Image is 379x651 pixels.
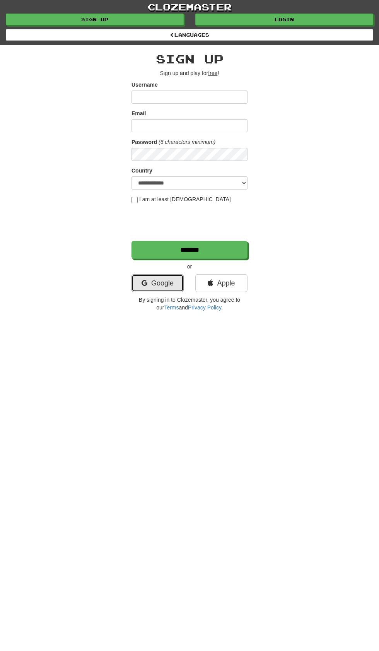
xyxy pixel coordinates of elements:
[131,109,146,117] label: Email
[131,138,157,146] label: Password
[131,263,248,270] p: or
[131,197,138,203] input: I am at least [DEMOGRAPHIC_DATA]
[131,195,231,203] label: I am at least [DEMOGRAPHIC_DATA]
[195,274,248,292] a: Apple
[131,69,248,77] p: Sign up and play for !
[208,70,217,76] u: free
[131,53,248,65] h2: Sign up
[131,296,248,311] p: By signing in to Clozemaster, you agree to our and .
[164,304,179,311] a: Terms
[131,167,152,174] label: Country
[195,14,373,25] a: Login
[6,29,373,41] a: Languages
[188,304,221,311] a: Privacy Policy
[131,81,158,89] label: Username
[131,274,184,292] a: Google
[6,14,184,25] a: Sign up
[159,139,215,145] em: (6 characters minimum)
[131,207,249,237] iframe: reCAPTCHA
